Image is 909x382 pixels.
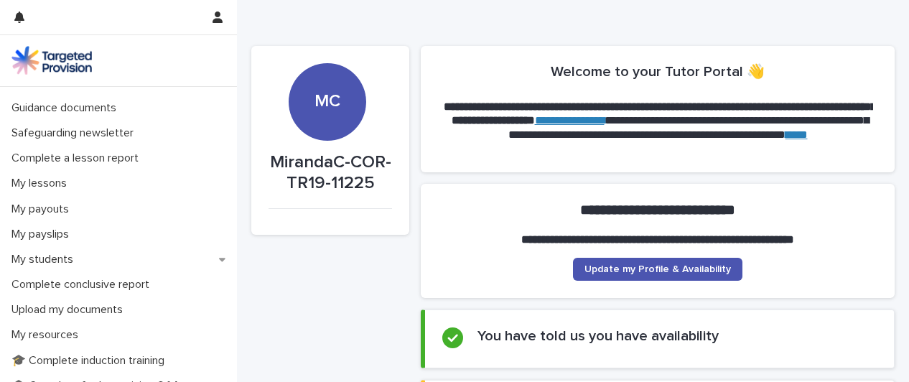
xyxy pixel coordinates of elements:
[6,303,134,317] p: Upload my documents
[551,63,765,80] h2: Welcome to your Tutor Portal 👋
[6,177,78,190] p: My lessons
[6,152,150,165] p: Complete a lesson report
[573,258,742,281] a: Update my Profile & Availability
[6,202,80,216] p: My payouts
[6,228,80,241] p: My payslips
[6,126,145,140] p: Safeguarding newsletter
[11,46,92,75] img: M5nRWzHhSzIhMunXDL62
[477,327,719,345] h2: You have told us you have availability
[6,253,85,266] p: My students
[6,101,128,115] p: Guidance documents
[6,278,161,292] p: Complete conclusive report
[269,152,392,194] p: MirandaC-COR-TR19-11225
[584,264,731,274] span: Update my Profile & Availability
[6,328,90,342] p: My resources
[6,354,176,368] p: 🎓 Complete induction training
[289,14,366,112] div: MC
